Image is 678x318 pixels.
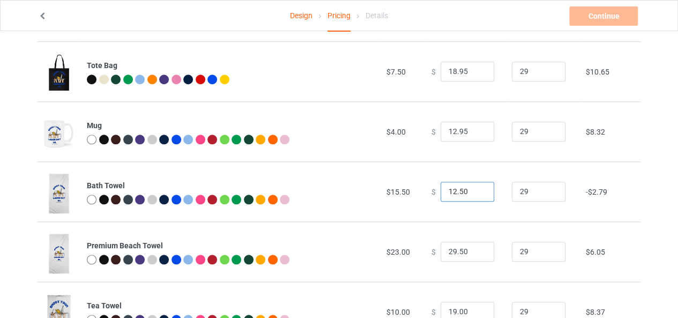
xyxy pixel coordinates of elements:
[87,301,122,310] b: Tea Towel
[386,68,406,76] span: $7.50
[87,181,125,190] b: Bath Towel
[431,307,436,316] span: $
[290,1,312,31] a: Design
[586,128,605,136] span: $8.32
[386,308,410,316] span: $10.00
[586,308,605,316] span: $8.37
[431,247,436,256] span: $
[87,241,163,250] b: Premium Beach Towel
[431,127,436,136] span: $
[586,68,609,76] span: $10.65
[87,61,117,70] b: Tote Bag
[586,188,607,196] span: -$2.79
[327,1,351,32] div: Pricing
[431,67,436,76] span: $
[386,128,406,136] span: $4.00
[386,188,410,196] span: $15.50
[431,187,436,196] span: $
[386,248,410,256] span: $23.00
[366,1,388,31] div: Details
[87,121,102,130] b: Mug
[586,248,605,256] span: $6.05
